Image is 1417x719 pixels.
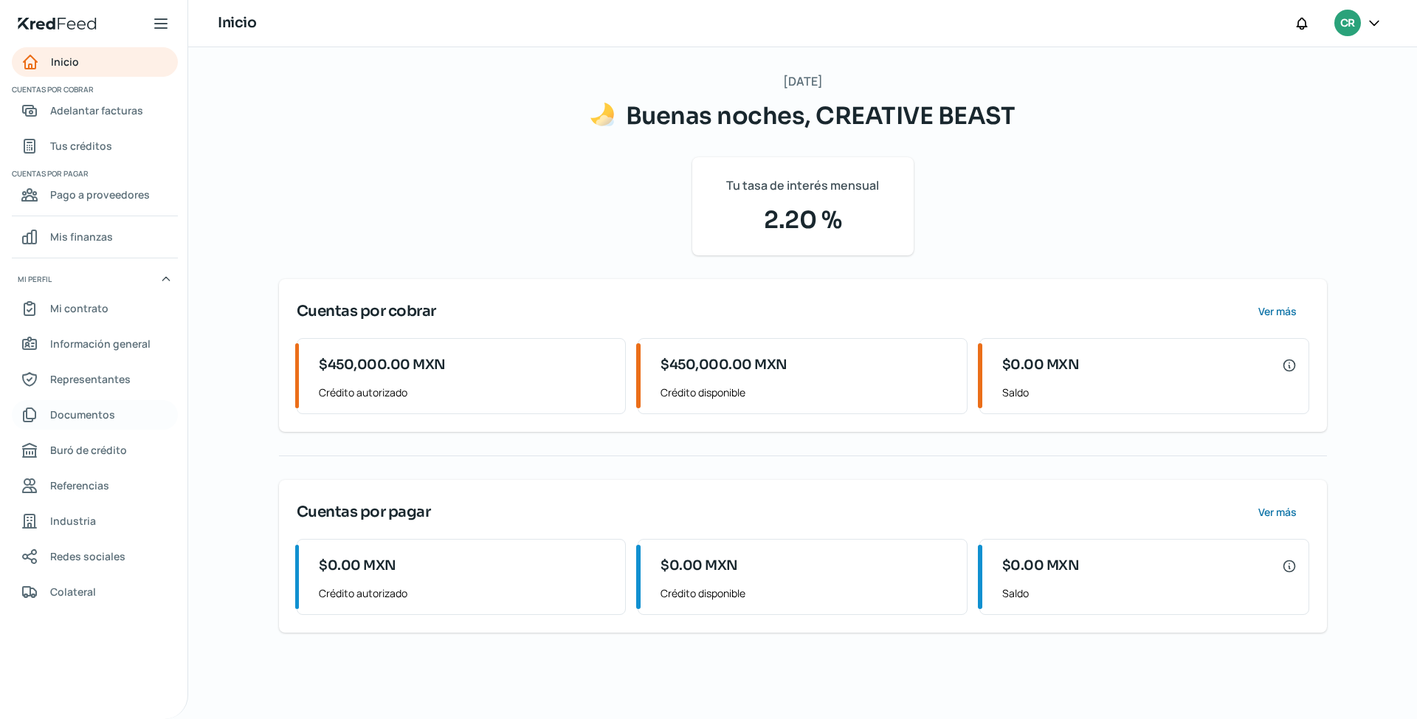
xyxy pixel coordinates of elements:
span: [DATE] [783,71,823,92]
span: $450,000.00 MXN [661,355,787,375]
span: Información general [50,334,151,353]
span: $0.00 MXN [1002,355,1080,375]
span: Redes sociales [50,547,125,565]
a: Referencias [12,471,178,500]
a: Mis finanzas [12,222,178,252]
span: Buró de crédito [50,441,127,459]
span: Mi perfil [18,272,52,286]
img: Saludos [590,103,614,126]
span: CR [1340,15,1354,32]
span: Tu tasa de interés mensual [726,175,879,196]
span: Buenas noches, CREATIVE BEAST [626,101,1016,131]
a: Redes sociales [12,542,178,571]
span: Mis finanzas [50,227,113,246]
span: Saldo [1002,584,1297,602]
span: Colateral [50,582,96,601]
a: Documentos [12,400,178,430]
button: Ver más [1247,297,1309,326]
a: Información general [12,329,178,359]
span: Ver más [1258,306,1297,317]
span: Mi contrato [50,299,108,317]
span: Documentos [50,405,115,424]
span: Adelantar facturas [50,101,143,120]
span: Cuentas por pagar [297,501,431,523]
a: Representantes [12,365,178,394]
span: Pago a proveedores [50,185,150,204]
span: Tus créditos [50,137,112,155]
a: Inicio [12,47,178,77]
span: Ver más [1258,507,1297,517]
a: Mi contrato [12,294,178,323]
span: $0.00 MXN [319,556,396,576]
a: Colateral [12,577,178,607]
span: Saldo [1002,383,1297,402]
a: Tus créditos [12,131,178,161]
a: Pago a proveedores [12,180,178,210]
span: Representantes [50,370,131,388]
span: Inicio [51,52,79,71]
span: $0.00 MXN [1002,556,1080,576]
a: Adelantar facturas [12,96,178,125]
span: $450,000.00 MXN [319,355,446,375]
span: Crédito autorizado [319,584,613,602]
span: Crédito autorizado [319,383,613,402]
span: Cuentas por cobrar [297,300,436,323]
span: 2.20 % [710,202,896,238]
span: Cuentas por pagar [12,167,176,180]
span: Crédito disponible [661,584,955,602]
a: Buró de crédito [12,436,178,465]
span: Crédito disponible [661,383,955,402]
span: Industria [50,512,96,530]
button: Ver más [1247,498,1309,527]
a: Industria [12,506,178,536]
span: $0.00 MXN [661,556,738,576]
span: Referencias [50,476,109,495]
span: Cuentas por cobrar [12,83,176,96]
h1: Inicio [218,13,256,34]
